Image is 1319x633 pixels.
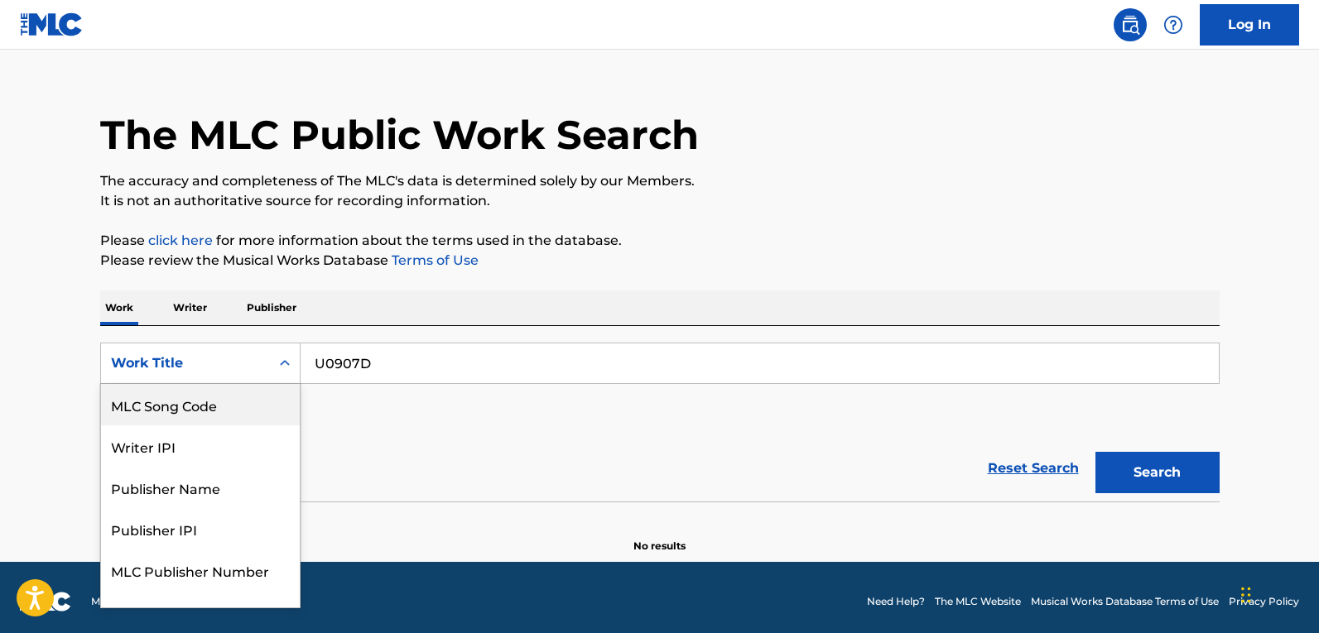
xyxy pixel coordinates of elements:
div: Drag [1241,570,1251,620]
div: Writer IPI [101,425,300,467]
div: Publisher IPI [101,508,300,549]
p: Publisher [242,290,301,325]
a: Need Help? [867,594,925,609]
div: Publisher Name [101,467,300,508]
img: MLC Logo [20,12,84,36]
a: Terms of Use [388,252,479,268]
a: Log In [1200,4,1299,46]
p: The accuracy and completeness of The MLC's data is determined solely by our Members. [100,171,1220,191]
button: Search [1095,452,1220,493]
div: MLC Publisher Number [101,549,300,591]
div: MLC Song Code [101,384,300,425]
a: The MLC Website [935,594,1021,609]
a: Public Search [1114,8,1147,41]
p: No results [633,519,686,554]
p: Writer [168,290,212,325]
h1: The MLC Public Work Search [100,110,699,160]
a: Musical Works Database Terms of Use [1031,594,1219,609]
form: Search Form [100,343,1220,501]
div: Help [1157,8,1190,41]
div: Work Title [101,591,300,632]
p: Please review the Musical Works Database [100,251,1220,271]
p: Work [100,290,138,325]
iframe: Chat Widget [1236,554,1319,633]
a: click here [148,233,213,248]
img: search [1120,15,1140,35]
img: help [1163,15,1183,35]
div: Work Title [111,353,260,373]
p: It is not an authoritative source for recording information. [100,191,1220,211]
a: Privacy Policy [1229,594,1299,609]
span: Mechanical Licensing Collective © 2025 [91,594,283,609]
p: Please for more information about the terms used in the database. [100,231,1220,251]
a: Reset Search [980,450,1087,487]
